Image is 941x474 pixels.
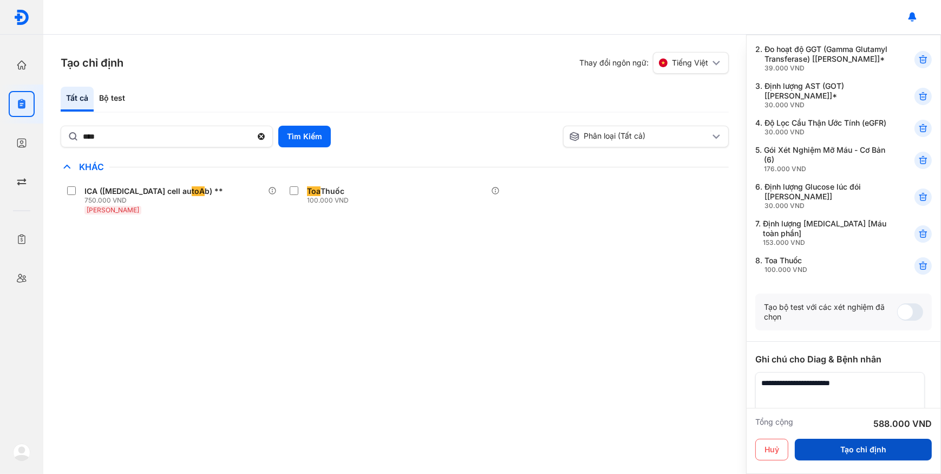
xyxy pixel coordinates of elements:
div: Gói Xét Nghiệm Mỡ Máu - Cơ Bản (6) [764,145,888,173]
div: 3. [755,81,888,109]
div: Bộ test [94,87,130,112]
span: [PERSON_NAME] [87,206,139,214]
div: 6. [755,182,888,210]
img: logo [13,444,30,461]
span: Tiếng Việt [672,58,708,68]
div: 100.000 VND [307,196,349,205]
div: 30.000 VND [764,202,888,210]
div: Định lượng Glucose lúc đói [[PERSON_NAME]] [764,182,888,210]
div: 2. [755,44,888,73]
div: Toa Thuốc [764,256,807,274]
span: Toa [307,186,321,196]
div: 4. [755,118,888,137]
img: logo [14,9,30,25]
div: Tất cả [61,87,94,112]
div: 153.000 VND [763,238,888,247]
div: 8. [755,256,888,274]
div: 7. [755,219,888,247]
div: Thay đổi ngôn ngữ: [579,52,729,74]
div: 176.000 VND [764,165,888,173]
span: toA [192,186,205,196]
span: Khác [74,161,109,172]
h3: Tạo chỉ định [61,55,123,70]
div: Phân loại (Tất cả) [569,131,710,142]
div: Định lượng AST (GOT) [[PERSON_NAME]]* [764,81,888,109]
div: Đo hoạt độ GGT (Gamma Glutamyl Transferase) [[PERSON_NAME]]* [764,44,888,73]
div: 30.000 VND [764,101,888,109]
button: Tạo chỉ định [795,439,932,460]
div: 750.000 VND [84,196,227,205]
div: ICA ([MEDICAL_DATA] cell au b) ** [84,186,223,196]
div: Độ Lọc Cầu Thận Ước Tính (eGFR) [764,118,886,137]
button: Tìm Kiếm [278,126,331,147]
div: Tổng cộng [755,417,793,430]
div: Tạo bộ test với các xét nghiệm đã chọn [764,302,897,322]
div: 30.000 VND [764,128,886,137]
button: Huỷ [755,439,788,460]
div: 5. [755,145,888,173]
div: 588.000 VND [873,417,932,430]
div: 39.000 VND [764,64,888,73]
div: 100.000 VND [764,265,807,274]
div: Định lượng [MEDICAL_DATA] [Máu toàn phần] [763,219,888,247]
div: Thuốc [307,186,344,196]
div: Ghi chú cho Diag & Bệnh nhân [755,353,932,366]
